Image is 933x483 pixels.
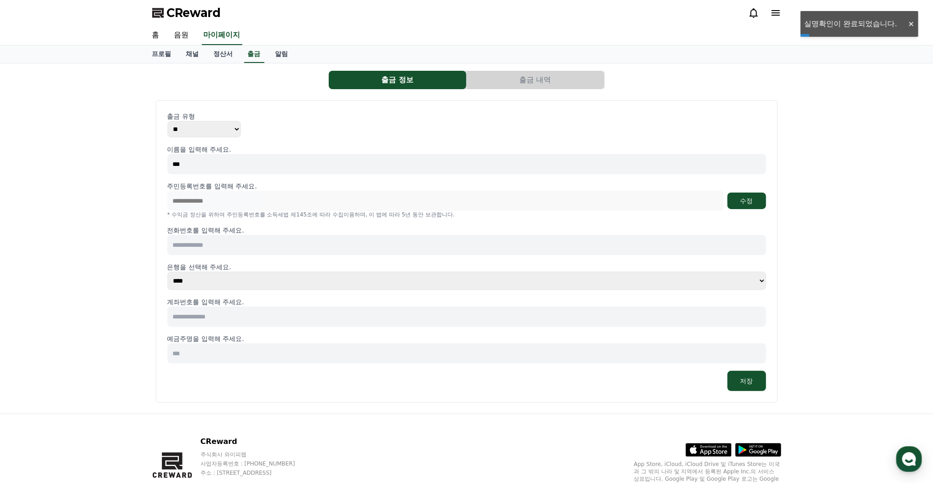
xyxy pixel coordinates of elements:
a: 출금 정보 [329,71,467,89]
button: 출금 정보 [329,71,466,89]
span: CReward [167,6,221,20]
a: CReward [152,6,221,20]
button: 저장 [727,371,766,391]
a: 채널 [179,45,206,63]
p: 주민등록번호를 입력해 주세요. [167,182,257,191]
p: * 수익금 정산을 위하여 주민등록번호를 소득세법 제145조에 따라 수집이용하며, 이 법에 따라 5년 동안 보관합니다. [167,211,766,218]
a: 알림 [268,45,296,63]
a: 음원 [167,26,196,45]
p: 사업자등록번호 : [PHONE_NUMBER] [200,460,313,467]
a: 마이페이지 [202,26,242,45]
p: 계좌번호를 입력해 주세요. [167,297,766,307]
p: 주식회사 와이피랩 [200,451,313,458]
p: 이름을 입력해 주세요. [167,145,766,154]
p: CReward [200,436,313,447]
a: 대화 [61,291,119,314]
a: 정산서 [206,45,240,63]
span: 대화 [84,306,95,313]
span: 설정 [142,305,153,313]
p: 주소 : [STREET_ADDRESS] [200,469,313,477]
a: 출금 [244,45,264,63]
a: 설정 [119,291,177,314]
p: 출금 유형 [167,112,766,121]
p: 예금주명을 입력해 주세요. [167,334,766,343]
a: 홈 [145,26,167,45]
a: 홈 [3,291,61,314]
a: 프로필 [145,45,179,63]
p: 은행을 선택해 주세요. [167,262,766,272]
span: 홈 [29,305,34,313]
button: 출금 내역 [467,71,604,89]
button: 수정 [727,193,766,209]
p: 전화번호를 입력해 주세요. [167,226,766,235]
